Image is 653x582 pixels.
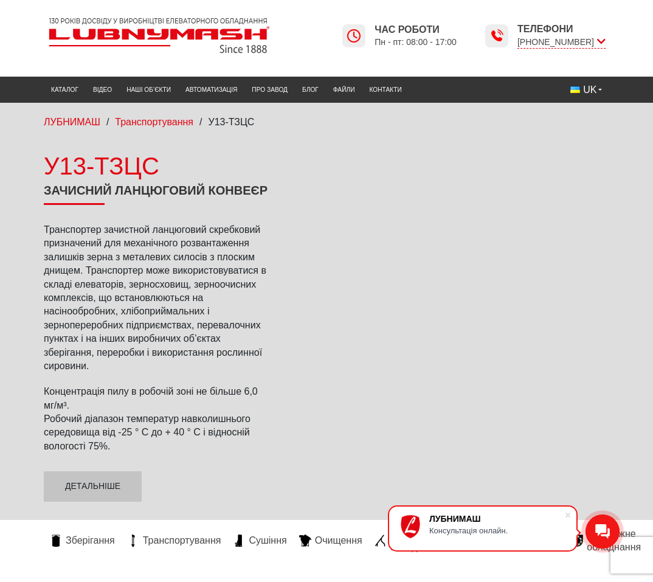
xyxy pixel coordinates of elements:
[295,80,326,100] a: Блог
[44,471,142,502] a: Детальніше
[115,117,193,127] a: Транспортування
[44,80,86,100] a: Каталог
[44,149,269,183] div: У13-ТЗЦС
[429,526,564,535] div: Консультація онлайн.
[244,80,295,100] a: Про завод
[143,534,221,547] span: Транспортування
[570,86,580,93] img: Українська
[178,80,244,100] a: Автоматизація
[106,117,109,127] span: /
[44,183,269,205] h1: Зачисний ланцюговий конвеєр
[583,83,596,97] span: UK
[517,23,606,36] span: Телефони
[315,534,362,547] span: Очищення
[227,534,292,547] a: Сушіння
[208,117,254,127] span: У13-ТЗЦС
[347,29,361,43] img: Lubnymash time icon
[44,223,269,373] p: Транспортер зачистной ланцюговий скребковий призначений для механічного розвантаження залишків зе...
[199,117,202,127] span: /
[44,385,269,453] p: Концентрація пилу в робочій зоні не більше 6,0 мг/м³. Робочий діапазон температур навколишнього с...
[44,534,121,547] a: Зберігання
[293,534,368,547] a: Очищення
[368,527,454,555] a: Самоплинне обладнання
[44,117,100,127] a: ЛУБНИМАШ
[86,80,119,100] a: Відео
[249,534,286,547] span: Сушіння
[375,36,457,48] span: Пн - пт: 08:00 - 17:00
[563,80,609,100] button: UK
[119,80,178,100] a: Наші об’єкти
[429,514,564,524] div: ЛУБНИМАШ
[375,23,457,36] span: Час роботи
[489,29,504,43] img: Lubnymash time icon
[362,80,409,100] a: Контакти
[326,80,362,100] a: Файли
[517,36,606,49] span: [PHONE_NUMBER]
[121,534,227,547] a: Транспортування
[66,534,115,547] span: Зберігання
[44,13,275,58] img: Lubnymash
